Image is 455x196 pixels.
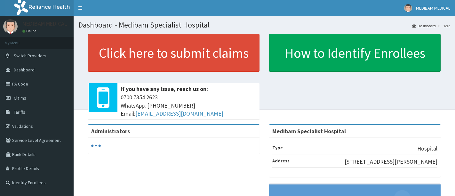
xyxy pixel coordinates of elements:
span: Tariffs [14,109,25,115]
a: How to Identify Enrollees [269,34,441,72]
a: Dashboard [412,23,436,29]
img: User Image [3,19,18,34]
a: Click here to submit claims [88,34,259,72]
b: Type [272,145,283,151]
p: [STREET_ADDRESS][PERSON_NAME] [345,158,437,166]
span: Dashboard [14,67,35,73]
svg: audio-loading [91,141,101,151]
span: Claims [14,95,26,101]
a: [EMAIL_ADDRESS][DOMAIN_NAME] [135,110,223,117]
p: MEDIBAM MEDICAL [22,21,67,27]
li: Here [436,23,450,29]
span: MEDIBAM MEDICAL [416,5,450,11]
img: User Image [404,4,412,12]
span: 0700 7354 2623 WhatsApp: [PHONE_NUMBER] Email: [121,93,256,118]
p: Hospital [417,144,437,153]
b: If you have any issue, reach us on: [121,85,208,93]
a: Online [22,29,38,33]
h1: Dashboard - Medibam Specialist Hospital [78,21,450,29]
b: Administrators [91,127,130,135]
span: Switch Providers [14,53,46,59]
strong: Medibam Specialist Hospital [272,127,346,135]
b: Address [272,158,290,164]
